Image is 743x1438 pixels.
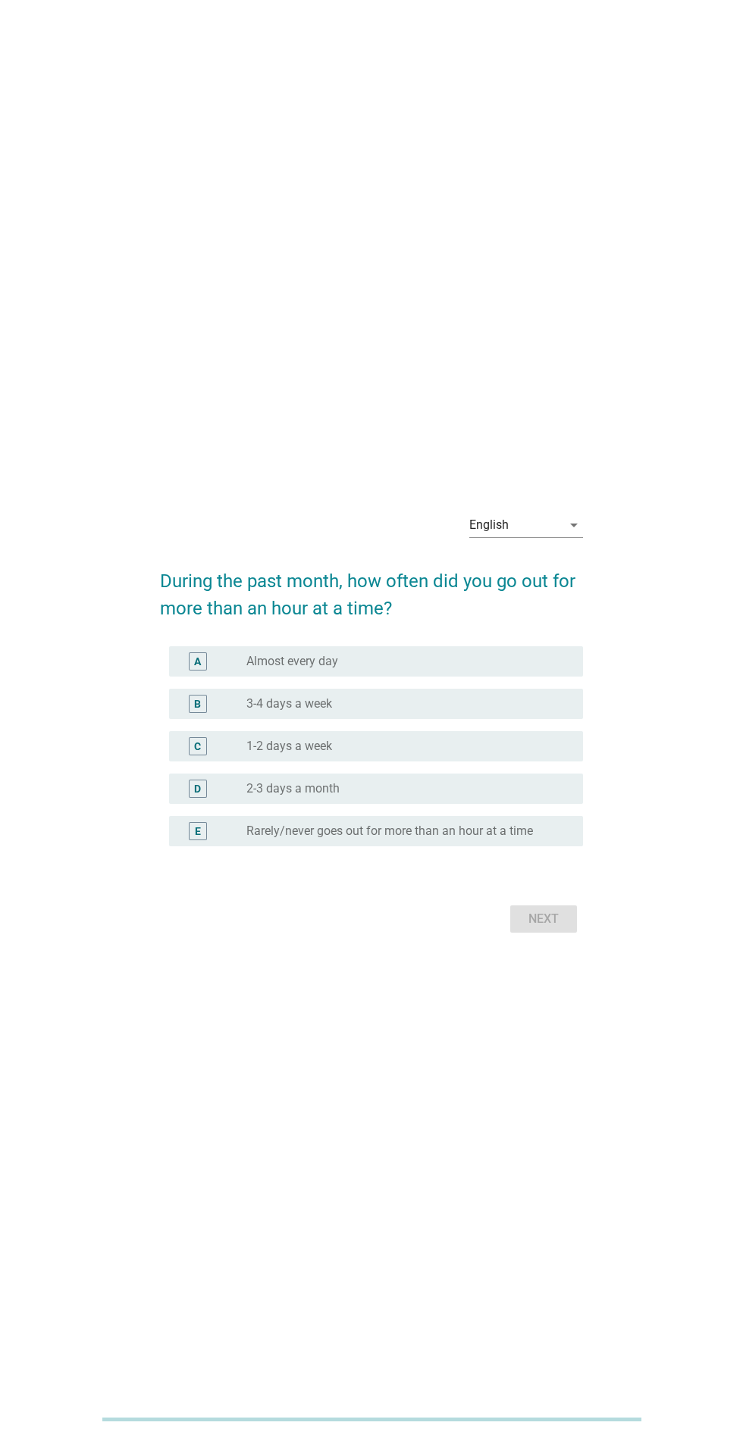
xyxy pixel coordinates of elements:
label: 2-3 days a month [246,781,340,796]
div: English [469,518,509,532]
i: arrow_drop_down [565,516,583,534]
label: Almost every day [246,654,338,669]
div: B [194,696,201,712]
h2: During the past month, how often did you go out for more than an hour at a time? [160,552,582,622]
div: A [194,654,201,670]
label: 3-4 days a week [246,696,332,711]
div: D [194,781,201,797]
label: Rarely/never goes out for more than an hour at a time [246,824,533,839]
label: 1-2 days a week [246,739,332,754]
div: E [195,824,201,839]
div: C [194,739,201,755]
